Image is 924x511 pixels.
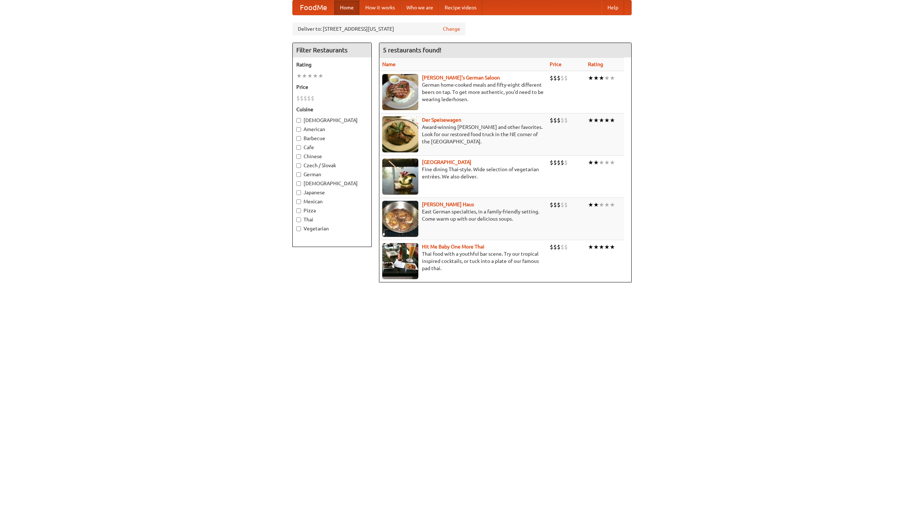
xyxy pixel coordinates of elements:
li: ★ [599,201,604,209]
li: ★ [610,201,615,209]
li: ★ [318,72,323,80]
li: ★ [593,159,599,166]
input: Vegetarian [296,226,301,231]
li: $ [300,94,304,102]
input: Pizza [296,208,301,213]
h5: Rating [296,61,368,68]
li: ★ [593,74,599,82]
li: $ [550,116,553,124]
input: [DEMOGRAPHIC_DATA] [296,181,301,186]
label: German [296,171,368,178]
input: Japanese [296,190,301,195]
a: Hit Me Baby One More Thai [422,244,484,250]
a: Change [443,25,460,33]
img: speisewagen.jpg [382,116,418,152]
label: Czech / Slovak [296,162,368,169]
li: ★ [307,72,313,80]
li: ★ [588,116,593,124]
li: ★ [593,243,599,251]
li: $ [561,201,564,209]
li: $ [307,94,311,102]
label: Chinese [296,153,368,160]
li: ★ [588,159,593,166]
li: ★ [588,74,593,82]
h5: Cuisine [296,106,368,113]
li: $ [304,94,307,102]
li: ★ [610,159,615,166]
b: Der Speisewagen [422,117,461,123]
label: Vegetarian [296,225,368,232]
li: $ [564,116,568,124]
p: Fine dining Thai-style. Wide selection of vegetarian entrées. We also deliver. [382,166,544,180]
li: $ [564,201,568,209]
li: $ [550,74,553,82]
a: [PERSON_NAME]'s German Saloon [422,75,500,81]
input: Barbecue [296,136,301,141]
a: Help [602,0,624,15]
li: $ [557,159,561,166]
li: ★ [604,201,610,209]
input: Chinese [296,154,301,159]
li: $ [564,243,568,251]
p: Award-winning [PERSON_NAME] and other favorites. Look for our restored food truck in the NE corne... [382,124,544,145]
li: $ [561,243,564,251]
li: ★ [610,116,615,124]
li: ★ [588,243,593,251]
a: How it works [359,0,401,15]
li: ★ [604,243,610,251]
li: $ [296,94,300,102]
h4: Filter Restaurants [293,43,371,57]
li: ★ [302,72,307,80]
a: Rating [588,61,603,67]
li: $ [557,201,561,209]
ng-pluralize: 5 restaurants found! [383,47,441,53]
label: Barbecue [296,135,368,142]
li: $ [550,201,553,209]
li: $ [553,159,557,166]
li: $ [561,74,564,82]
li: ★ [604,74,610,82]
img: kohlhaus.jpg [382,201,418,237]
li: $ [553,201,557,209]
a: Who we are [401,0,439,15]
li: ★ [604,116,610,124]
li: $ [550,243,553,251]
b: [GEOGRAPHIC_DATA] [422,159,471,165]
a: [PERSON_NAME] Haus [422,202,474,207]
input: American [296,127,301,132]
h5: Price [296,83,368,91]
input: [DEMOGRAPHIC_DATA] [296,118,301,123]
li: $ [564,74,568,82]
input: Czech / Slovak [296,163,301,168]
label: Thai [296,216,368,223]
li: ★ [610,243,615,251]
li: ★ [599,116,604,124]
li: $ [553,74,557,82]
label: Mexican [296,198,368,205]
li: ★ [604,159,610,166]
img: esthers.jpg [382,74,418,110]
label: American [296,126,368,133]
label: Pizza [296,207,368,214]
li: ★ [593,116,599,124]
li: ★ [599,159,604,166]
li: $ [553,116,557,124]
input: Mexican [296,199,301,204]
a: Price [550,61,562,67]
li: ★ [296,72,302,80]
li: $ [557,116,561,124]
a: Home [334,0,359,15]
li: $ [311,94,314,102]
li: $ [561,159,564,166]
label: [DEMOGRAPHIC_DATA] [296,180,368,187]
p: East German specialties, in a family-friendly setting. Come warm up with our delicious soups. [382,208,544,222]
li: $ [557,243,561,251]
li: ★ [313,72,318,80]
input: Thai [296,217,301,222]
li: $ [561,116,564,124]
li: ★ [599,243,604,251]
p: German home-cooked meals and fifty-eight different beers on tap. To get more authentic, you'd nee... [382,81,544,103]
